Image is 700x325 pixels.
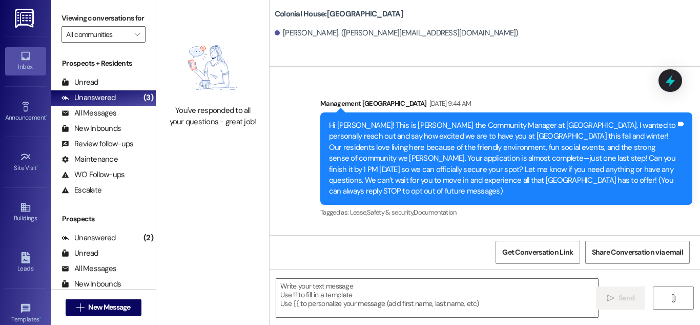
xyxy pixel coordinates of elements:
[51,58,156,69] div: Prospects + Residents
[46,112,47,120] span: •
[61,139,133,149] div: Review follow-ups
[51,214,156,224] div: Prospects
[88,302,130,313] span: New Message
[414,208,457,217] span: Documentation
[607,294,614,302] i: 
[61,279,121,290] div: New Inbounds
[61,10,146,26] label: Viewing conversations for
[496,241,580,264] button: Get Conversation Link
[61,185,101,196] div: Escalate
[141,230,156,246] div: (2)
[168,105,258,127] div: You've responded to all your questions - great job!
[320,205,692,220] div: Tagged as:
[592,247,683,258] span: Share Conversation via email
[61,169,125,180] div: WO Follow-ups
[427,98,471,109] div: [DATE] 9:44 AM
[76,303,84,312] i: 
[61,92,116,103] div: Unanswered
[502,247,573,258] span: Get Conversation Link
[275,28,519,39] div: [PERSON_NAME]. ([PERSON_NAME][EMAIL_ADDRESS][DOMAIN_NAME])
[66,26,129,43] input: All communities
[5,148,46,176] a: Site Visit •
[61,248,98,259] div: Unread
[350,208,367,217] span: Lease ,
[596,286,646,310] button: Send
[37,163,38,170] span: •
[367,208,414,217] span: Safety & security ,
[39,314,41,321] span: •
[15,9,36,28] img: ResiDesk Logo
[61,154,118,165] div: Maintenance
[619,293,634,303] span: Send
[141,90,156,106] div: (3)
[61,108,116,119] div: All Messages
[66,299,141,316] button: New Message
[61,233,116,243] div: Unanswered
[170,35,256,101] img: empty-state
[585,241,690,264] button: Share Conversation via email
[134,30,140,39] i: 
[5,249,46,277] a: Leads
[275,9,403,20] b: Colonial House: [GEOGRAPHIC_DATA]
[5,199,46,226] a: Buildings
[5,47,46,75] a: Inbox
[669,294,677,302] i: 
[61,77,98,88] div: Unread
[61,263,116,274] div: All Messages
[61,123,121,134] div: New Inbounds
[329,120,676,197] div: Hi [PERSON_NAME]! This is [PERSON_NAME] the Community Manager at [GEOGRAPHIC_DATA]. I wanted to p...
[320,98,692,112] div: Management [GEOGRAPHIC_DATA]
